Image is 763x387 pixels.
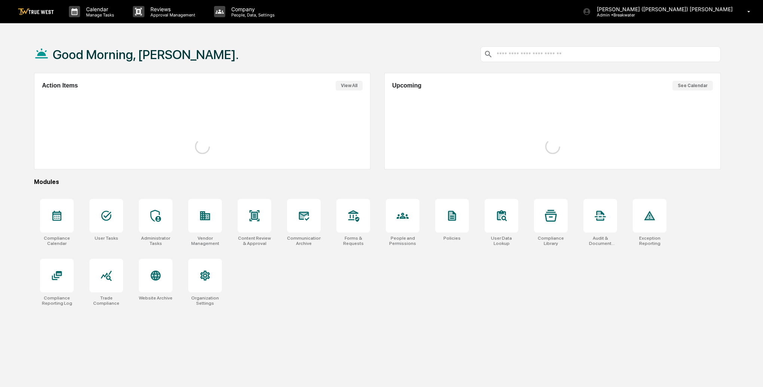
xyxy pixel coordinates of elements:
[534,236,568,246] div: Compliance Library
[591,12,660,18] p: Admin • Breakwater
[672,81,713,90] button: See Calendar
[188,295,222,306] div: Organization Settings
[80,6,118,12] p: Calendar
[287,236,321,246] div: Communications Archive
[144,12,199,18] p: Approval Management
[583,236,617,246] div: Audit & Document Logs
[225,12,278,18] p: People, Data, Settings
[95,236,118,241] div: User Tasks
[34,178,721,185] div: Modules
[443,236,461,241] div: Policies
[40,295,74,306] div: Compliance Reporting Log
[336,81,363,90] button: View All
[40,236,74,246] div: Compliance Calendar
[633,236,666,246] div: Exception Reporting
[188,236,222,246] div: Vendor Management
[225,6,278,12] p: Company
[392,82,421,89] h2: Upcoming
[144,6,199,12] p: Reviews
[139,236,173,246] div: Administrator Tasks
[238,236,271,246] div: Content Review & Approval
[42,82,78,89] h2: Action Items
[89,295,123,306] div: Trade Compliance
[485,236,518,246] div: User Data Lookup
[591,6,736,12] p: [PERSON_NAME] ([PERSON_NAME]) [PERSON_NAME]
[18,8,54,15] img: logo
[53,47,239,62] h1: Good Morning, [PERSON_NAME].
[386,236,419,246] div: People and Permissions
[336,236,370,246] div: Forms & Requests
[80,12,118,18] p: Manage Tasks
[139,295,173,301] div: Website Archive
